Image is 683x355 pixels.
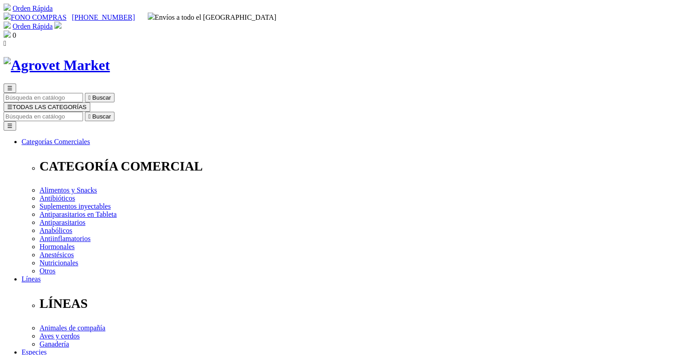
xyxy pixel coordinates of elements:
[148,13,277,21] span: Envíos a todo el [GEOGRAPHIC_DATA]
[54,22,62,30] a: Acceda a su cuenta de cliente
[4,13,11,20] img: phone.svg
[4,83,16,93] button: ☰
[40,296,679,311] p: LÍNEAS
[4,258,155,351] iframe: Brevo live chat
[4,4,11,11] img: shopping-cart.svg
[4,102,90,112] button: ☰TODAS LAS CATEGORÍAS
[4,39,6,47] i: 
[40,210,117,218] a: Antiparasitarios en Tableta
[40,243,75,250] a: Hormonales
[4,13,66,21] a: FONO COMPRAS
[93,113,111,120] span: Buscar
[4,22,11,29] img: shopping-cart.svg
[4,93,83,102] input: Buscar
[13,4,53,12] a: Orden Rápida
[40,251,74,259] a: Anestésicos
[72,13,135,21] a: [PHONE_NUMBER]
[13,22,53,30] a: Orden Rápida
[54,22,62,29] img: user.svg
[4,57,110,74] img: Agrovet Market
[93,94,111,101] span: Buscar
[40,159,679,174] p: CATEGORÍA COMERCIAL
[40,186,97,194] a: Alimentos y Snacks
[40,227,72,234] a: Anabólicos
[22,138,90,145] a: Categorías Comerciales
[7,104,13,110] span: ☰
[85,112,115,121] button:  Buscar
[148,13,155,20] img: delivery-truck.svg
[40,219,85,226] a: Antiparasitarios
[4,112,83,121] input: Buscar
[40,194,75,202] a: Antibióticos
[88,113,91,120] i: 
[4,31,11,38] img: shopping-bag.svg
[13,31,16,39] span: 0
[7,85,13,92] span: ☰
[88,94,91,101] i: 
[40,235,91,242] a: Antiinflamatorios
[40,202,111,210] a: Suplementos inyectables
[4,121,16,131] button: ☰
[85,93,115,102] button:  Buscar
